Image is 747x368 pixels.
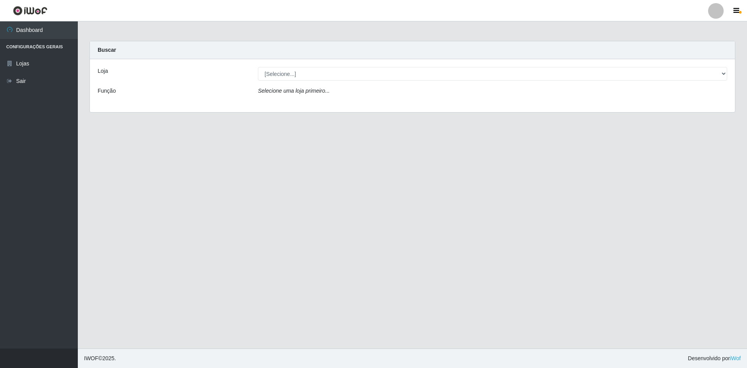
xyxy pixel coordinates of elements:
label: Função [98,87,116,95]
label: Loja [98,67,108,75]
i: Selecione uma loja primeiro... [258,88,330,94]
span: Desenvolvido por [688,354,741,363]
span: © 2025 . [84,354,116,363]
a: iWof [730,355,741,361]
img: CoreUI Logo [13,6,47,16]
strong: Buscar [98,47,116,53]
span: IWOF [84,355,98,361]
